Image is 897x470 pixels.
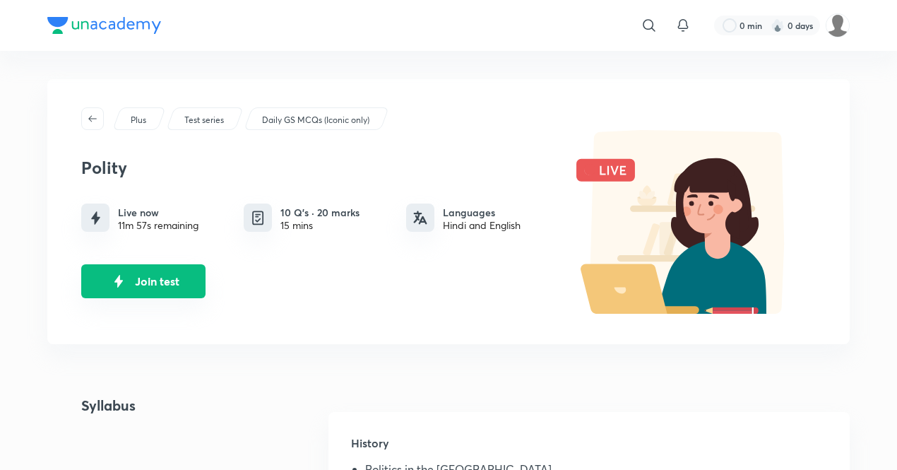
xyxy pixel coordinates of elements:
div: Hindi and English [443,220,521,231]
div: 15 mins [280,220,360,231]
img: live-icon [87,209,105,227]
img: languages [413,211,427,225]
a: Daily GS MCQs (Iconic only) [260,114,372,127]
button: Join test [81,264,206,298]
p: Daily GS MCQs (Iconic only) [262,114,369,127]
div: 11m 57s remaining [118,220,198,231]
h6: Languages [443,205,521,220]
img: Company Logo [47,17,161,34]
img: live [562,130,816,314]
h6: Live now [118,205,198,220]
img: Gaurav Chauhan [826,13,850,37]
p: Test series [184,114,224,127]
img: live-icon [108,271,129,292]
h3: Polity [81,158,554,178]
h5: History [351,435,827,463]
a: Plus [129,114,149,127]
img: streak [771,18,785,33]
h6: 10 Q’s · 20 marks [280,205,360,220]
p: Plus [131,114,146,127]
a: Test series [182,114,227,127]
img: quiz info [249,209,267,227]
